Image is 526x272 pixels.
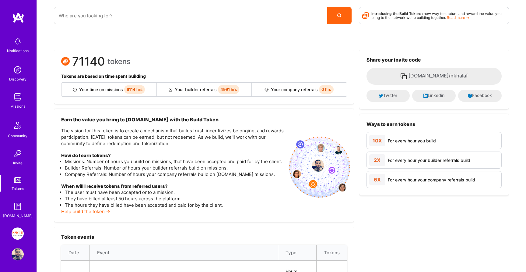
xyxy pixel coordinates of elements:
[12,148,24,160] img: Invite
[61,184,284,189] h4: When will I receive tokens from referred users?
[9,76,26,82] div: Discovery
[369,154,385,166] div: 2X
[366,57,502,63] h3: Share your invite code
[59,8,322,23] input: overall type: UNKNOWN_TYPE server type: NO_SERVER_DATA heuristic type: UNKNOWN_TYPE label: Who ar...
[362,10,369,21] i: icon Points
[65,189,284,195] li: The user must have been accepted onto a mission.
[371,11,502,20] span: a new way to capture and reward the value you bring to the network we're building together.
[369,174,385,185] div: 6X
[278,245,316,261] th: Type
[12,248,24,260] img: User Avatar
[10,227,25,240] a: Insight Partners: Data & AI - Sourcing
[61,127,284,147] p: The vision for this token is to create a mechanism that builds trust, incentivizes belonging, and...
[61,74,347,79] h4: Tokens are based on time spent building
[10,248,25,260] a: User Avatar
[218,85,239,94] span: 4991 hrs
[72,58,105,65] span: 71140
[366,68,502,85] button: [DOMAIN_NAME]/nkhalaf
[7,48,29,54] div: Notifications
[61,57,70,66] img: Token icon
[124,85,145,94] span: 6114 hrs
[252,83,347,96] div: Your company referrals
[65,171,284,177] li: Company Referrals: Number of hours your company referrals build on [DOMAIN_NAME] missions.
[61,209,110,214] a: Help build the token →
[366,90,410,102] button: Twitter
[10,118,25,133] img: Community
[61,116,284,123] h3: Earn the value you bring to [DOMAIN_NAME] with the Build Token
[65,158,284,165] li: Missions: Number of hours you build on missions, that have been accepted and paid for by the client.
[12,227,24,240] img: Insight Partners: Data & AI - Sourcing
[14,177,21,183] img: tokens
[319,85,334,94] span: 0 hrs
[312,159,324,172] img: profile
[3,213,33,219] div: [DOMAIN_NAME]
[12,35,24,48] img: bell
[61,153,284,158] h4: How do I earn tokens?
[169,88,172,91] img: Builder referral icon
[157,83,252,96] div: Your builder referrals
[388,177,475,183] div: For every hour your company referrals build
[412,90,456,102] button: Linkedin
[388,157,470,163] div: For every hour your builder referrals build
[12,64,24,76] img: discovery
[90,245,278,261] th: Event
[337,13,342,18] i: icon Search
[289,137,350,198] img: invite
[73,88,77,91] img: Builder icon
[61,245,90,261] th: Date
[369,135,385,146] div: 10X
[379,94,383,98] i: icon Twitter
[61,83,157,96] div: Your time on missions
[12,12,24,23] img: logo
[10,103,25,109] div: Missions
[468,94,472,98] i: icon Facebook
[371,11,421,16] strong: Introducing the Build Token:
[447,15,469,20] a: Read more →
[423,94,428,98] i: icon LinkedInDark
[265,88,268,91] img: Company referral icon
[65,202,284,208] li: The hours they have billed have been accepted and paid for by the client.
[65,165,284,171] li: Builder Referrals: Number of hours your builder referrals build on missions.
[316,245,347,261] th: Tokens
[12,185,24,192] div: Tokens
[366,121,502,127] h3: Ways to earn tokens
[65,195,284,202] li: They have billed at least 50 hours across the platform.
[12,200,24,213] img: guide book
[388,138,436,144] div: For every hour you build
[13,160,23,166] div: Invite
[12,91,24,103] img: teamwork
[400,73,407,80] i: icon Copy
[8,133,27,139] div: Community
[61,234,347,240] h3: Token events
[458,90,502,102] button: Facebook
[107,58,131,65] span: tokens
